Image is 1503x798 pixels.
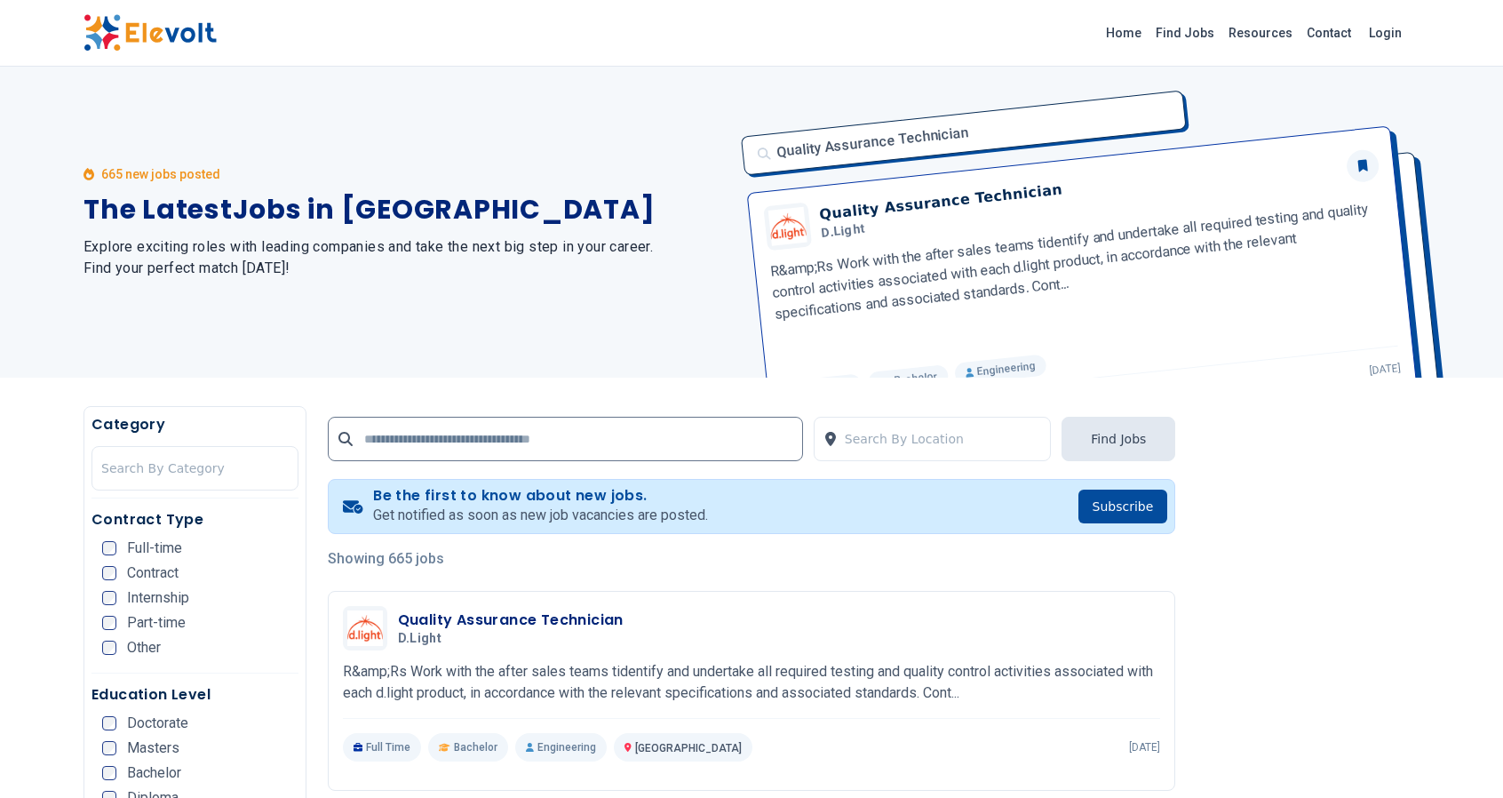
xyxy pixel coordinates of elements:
[102,616,116,630] input: Part-time
[1149,19,1221,47] a: Find Jobs
[127,641,161,655] span: Other
[1358,15,1412,51] a: Login
[101,165,220,183] p: 665 new jobs posted
[83,14,217,52] img: Elevolt
[1099,19,1149,47] a: Home
[398,631,441,647] span: d.light
[343,661,1161,704] p: R&amp;Rs Work with the after sales teams tidentify and undertake all required testing and quality...
[91,414,298,435] h5: Category
[127,616,186,630] span: Part-time
[635,742,742,754] span: [GEOGRAPHIC_DATA]
[328,548,1176,570] p: Showing 665 jobs
[127,566,179,580] span: Contract
[343,733,422,762] p: Full Time
[83,236,730,279] h2: Explore exciting roles with leading companies and take the next big step in your career. Find you...
[127,541,182,555] span: Full-time
[102,766,116,780] input: Bachelor
[454,740,497,754] span: Bachelor
[398,610,624,631] h3: Quality Assurance Technician
[347,610,383,646] img: d.light
[515,733,607,762] p: Engineering
[127,766,181,780] span: Bachelor
[83,194,730,226] h1: The Latest Jobs in [GEOGRAPHIC_DATA]
[373,487,708,505] h4: Be the first to know about new jobs.
[102,541,116,555] input: Full-time
[102,741,116,755] input: Masters
[127,591,189,605] span: Internship
[102,641,116,655] input: Other
[1221,19,1300,47] a: Resources
[102,591,116,605] input: Internship
[373,505,708,526] p: Get notified as soon as new job vacancies are posted.
[1129,740,1160,754] p: [DATE]
[102,716,116,730] input: Doctorate
[102,566,116,580] input: Contract
[91,684,298,706] h5: Education Level
[127,741,179,755] span: Masters
[1078,490,1168,523] button: Subscribe
[91,509,298,531] h5: Contract Type
[343,606,1161,762] a: d.lightQuality Assurance Techniciand.lightR&amp;Rs Work with the after sales teams tidentify and ...
[127,716,188,730] span: Doctorate
[1300,19,1358,47] a: Contact
[1062,417,1175,461] button: Find Jobs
